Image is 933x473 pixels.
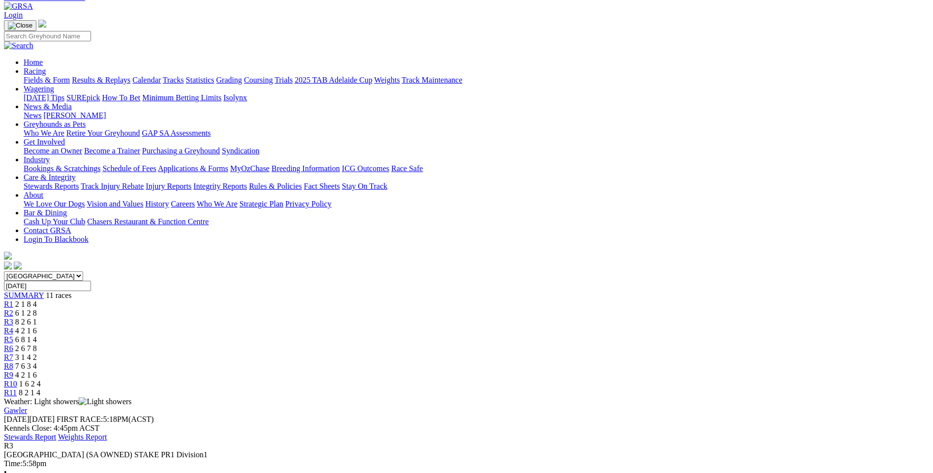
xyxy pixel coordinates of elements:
[24,164,929,173] div: Industry
[15,335,37,344] span: 6 8 1 4
[142,129,211,137] a: GAP SA Assessments
[4,291,44,299] a: SUMMARY
[4,2,33,11] img: GRSA
[24,200,929,208] div: About
[274,76,293,84] a: Trials
[4,415,55,423] span: [DATE]
[132,76,161,84] a: Calendar
[193,182,247,190] a: Integrity Reports
[4,326,13,335] a: R4
[15,300,37,308] span: 2 1 8 4
[4,31,91,41] input: Search
[15,344,37,353] span: 2 6 7 8
[46,291,71,299] span: 11 races
[4,442,13,450] span: R3
[4,415,30,423] span: [DATE]
[4,252,12,260] img: logo-grsa-white.png
[81,182,144,190] a: Track Injury Rebate
[4,281,91,291] input: Select date
[342,182,387,190] a: Stay On Track
[240,200,283,208] a: Strategic Plan
[4,318,13,326] a: R3
[24,235,89,243] a: Login To Blackbook
[24,129,929,138] div: Greyhounds as Pets
[15,362,37,370] span: 7 6 3 4
[15,371,37,379] span: 4 2 1 6
[24,173,76,181] a: Care & Integrity
[4,11,23,19] a: Login
[142,93,221,102] a: Minimum Betting Limits
[24,67,46,75] a: Racing
[87,200,143,208] a: Vision and Values
[4,300,13,308] a: R1
[4,406,27,414] a: Gawler
[19,388,40,397] span: 8 2 1 4
[4,362,13,370] a: R8
[4,41,33,50] img: Search
[24,226,71,235] a: Contact GRSA
[24,191,43,199] a: About
[4,371,13,379] a: R9
[24,208,67,217] a: Bar & Dining
[57,415,154,423] span: 5:18PM(ACST)
[4,380,17,388] a: R10
[66,93,100,102] a: SUREpick
[24,76,929,85] div: Racing
[4,309,13,317] span: R2
[222,147,259,155] a: Syndication
[171,200,195,208] a: Careers
[58,433,107,441] a: Weights Report
[402,76,462,84] a: Track Maintenance
[391,164,422,173] a: Race Safe
[66,129,140,137] a: Retire Your Greyhound
[43,111,106,119] a: [PERSON_NAME]
[216,76,242,84] a: Grading
[4,353,13,361] a: R7
[145,200,169,208] a: History
[57,415,103,423] span: FIRST RACE:
[24,93,64,102] a: [DATE] Tips
[24,138,65,146] a: Get Involved
[4,344,13,353] span: R6
[374,76,400,84] a: Weights
[24,111,41,119] a: News
[38,20,46,28] img: logo-grsa-white.png
[285,200,331,208] a: Privacy Policy
[163,76,184,84] a: Tracks
[24,182,79,190] a: Stewards Reports
[24,129,64,137] a: Who We Are
[72,76,130,84] a: Results & Replays
[15,318,37,326] span: 8 2 6 1
[24,111,929,120] div: News & Media
[24,147,82,155] a: Become an Owner
[197,200,238,208] a: Who We Are
[271,164,340,173] a: Breeding Information
[24,85,54,93] a: Wagering
[4,335,13,344] a: R5
[24,217,85,226] a: Cash Up Your Club
[24,102,72,111] a: News & Media
[244,76,273,84] a: Coursing
[24,58,43,66] a: Home
[146,182,191,190] a: Injury Reports
[84,147,140,155] a: Become a Trainer
[4,388,17,397] a: R11
[249,182,302,190] a: Rules & Policies
[24,147,929,155] div: Get Involved
[4,397,132,406] span: Weather: Light showers
[223,93,247,102] a: Isolynx
[342,164,389,173] a: ICG Outcomes
[8,22,32,30] img: Close
[4,424,929,433] div: Kennels Close: 4:45pm ACST
[102,93,141,102] a: How To Bet
[14,262,22,269] img: twitter.svg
